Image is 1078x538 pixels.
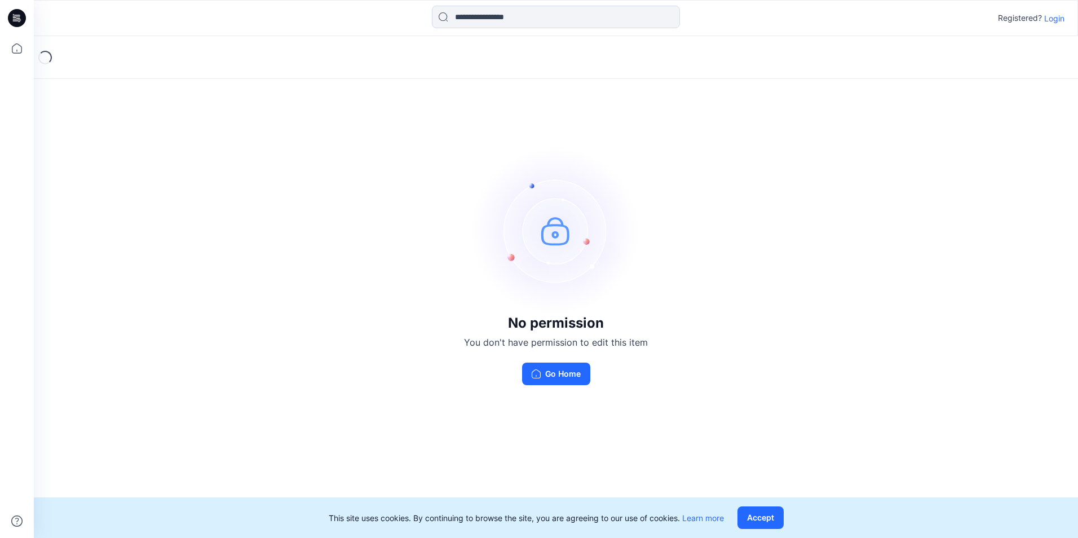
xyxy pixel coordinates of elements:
button: Accept [737,506,784,529]
p: You don't have permission to edit this item [464,336,648,349]
button: Go Home [522,363,590,385]
h3: No permission [464,315,648,331]
a: Learn more [682,513,724,523]
p: This site uses cookies. By continuing to browse the site, you are agreeing to our use of cookies. [329,512,724,524]
p: Login [1044,12,1064,24]
img: no-perm.svg [471,146,640,315]
p: Registered? [998,11,1042,25]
